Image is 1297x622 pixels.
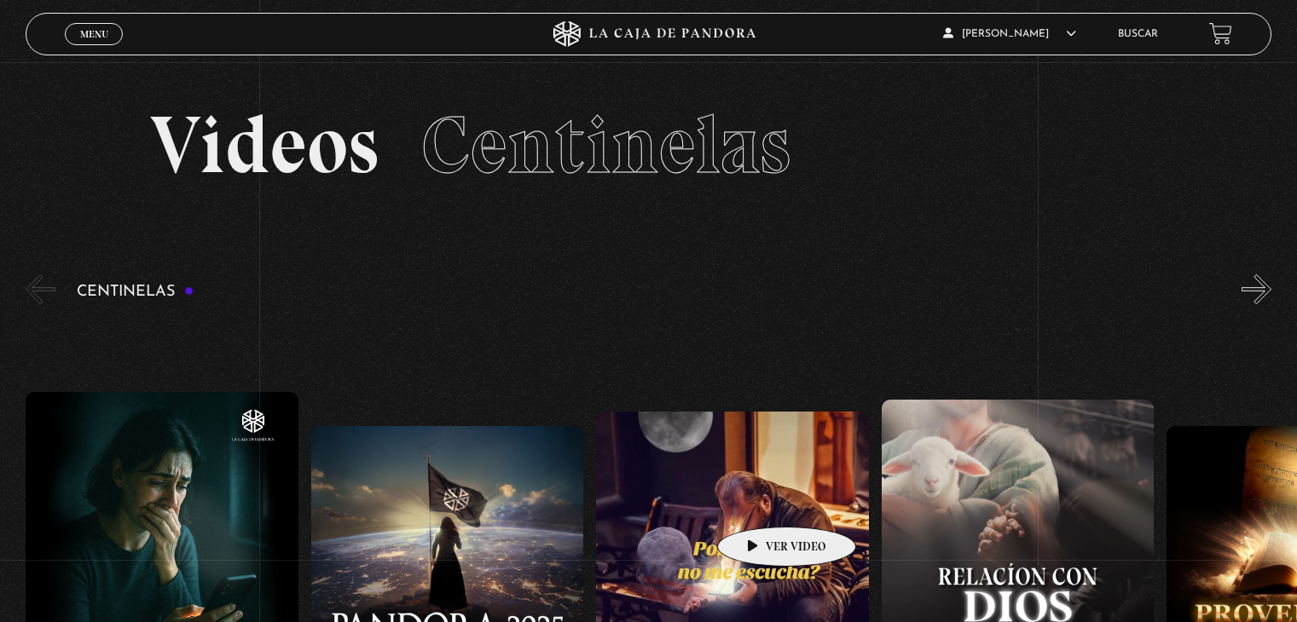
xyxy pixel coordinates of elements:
span: Centinelas [421,96,790,193]
span: Cerrar [74,43,114,55]
h2: Videos [150,105,1146,186]
span: Menu [80,29,108,39]
a: Buscar [1118,29,1158,39]
button: Previous [26,274,55,304]
span: [PERSON_NAME] [943,29,1076,39]
button: Next [1242,274,1271,304]
a: View your shopping cart [1209,22,1232,45]
h3: Centinelas [77,284,194,300]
